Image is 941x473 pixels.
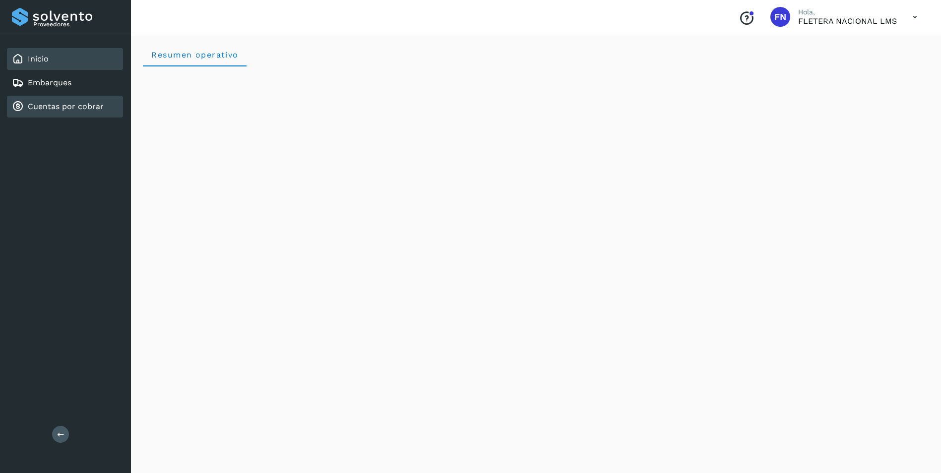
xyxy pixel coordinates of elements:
a: Inicio [28,54,49,63]
a: Embarques [28,78,71,87]
p: FLETERA NACIONAL LMS [798,16,897,26]
span: Resumen operativo [151,50,239,59]
div: Cuentas por cobrar [7,96,123,118]
a: Cuentas por cobrar [28,102,104,111]
p: Proveedores [33,21,119,28]
div: Embarques [7,72,123,94]
div: Inicio [7,48,123,70]
p: Hola, [798,8,897,16]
